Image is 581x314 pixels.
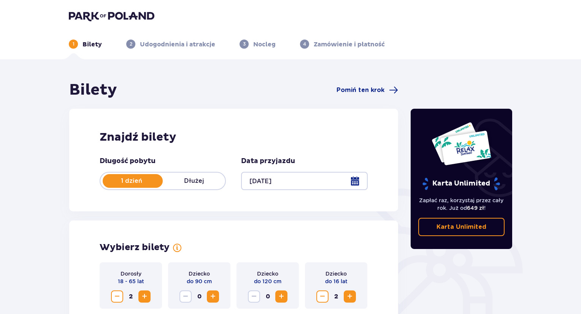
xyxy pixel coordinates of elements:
[100,130,368,144] h2: Znajdź bilety
[100,157,156,166] p: Długość pobytu
[422,177,501,190] p: Karta Unlimited
[130,41,132,48] p: 2
[69,11,154,21] img: Park of Poland logo
[189,270,210,278] p: Dziecko
[325,270,347,278] p: Dziecko
[111,290,123,303] button: Zmniejsz
[140,40,215,49] p: Udogodnienia i atrakcje
[118,278,144,285] p: 18 - 65 lat
[121,270,141,278] p: Dorosły
[275,290,287,303] button: Zwiększ
[138,290,151,303] button: Zwiększ
[300,40,385,49] div: 4Zamówienie i płatność
[437,223,486,231] p: Karta Unlimited
[254,278,281,285] p: do 120 cm
[337,86,384,94] span: Pomiń ten krok
[316,290,329,303] button: Zmniejsz
[303,41,306,48] p: 4
[344,290,356,303] button: Zwiększ
[243,41,246,48] p: 3
[418,197,505,212] p: Zapłać raz, korzystaj przez cały rok. Już od !
[73,41,75,48] p: 1
[467,205,484,211] span: 649 zł
[83,40,102,49] p: Bilety
[100,177,163,185] p: 1 dzień
[418,218,505,236] a: Karta Unlimited
[126,40,215,49] div: 2Udogodnienia i atrakcje
[257,270,278,278] p: Dziecko
[100,242,170,253] h2: Wybierz bilety
[193,290,205,303] span: 0
[163,177,225,185] p: Dłużej
[253,40,276,49] p: Nocleg
[248,290,260,303] button: Zmniejsz
[325,278,348,285] p: do 16 lat
[69,81,117,100] h1: Bilety
[262,290,274,303] span: 0
[241,157,295,166] p: Data przyjazdu
[179,290,192,303] button: Zmniejsz
[69,40,102,49] div: 1Bilety
[314,40,385,49] p: Zamówienie i płatność
[207,290,219,303] button: Zwiększ
[431,122,492,166] img: Dwie karty całoroczne do Suntago z napisem 'UNLIMITED RELAX', na białym tle z tropikalnymi liśćmi...
[125,290,137,303] span: 2
[330,290,342,303] span: 2
[187,278,212,285] p: do 90 cm
[240,40,276,49] div: 3Nocleg
[337,86,398,95] a: Pomiń ten krok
